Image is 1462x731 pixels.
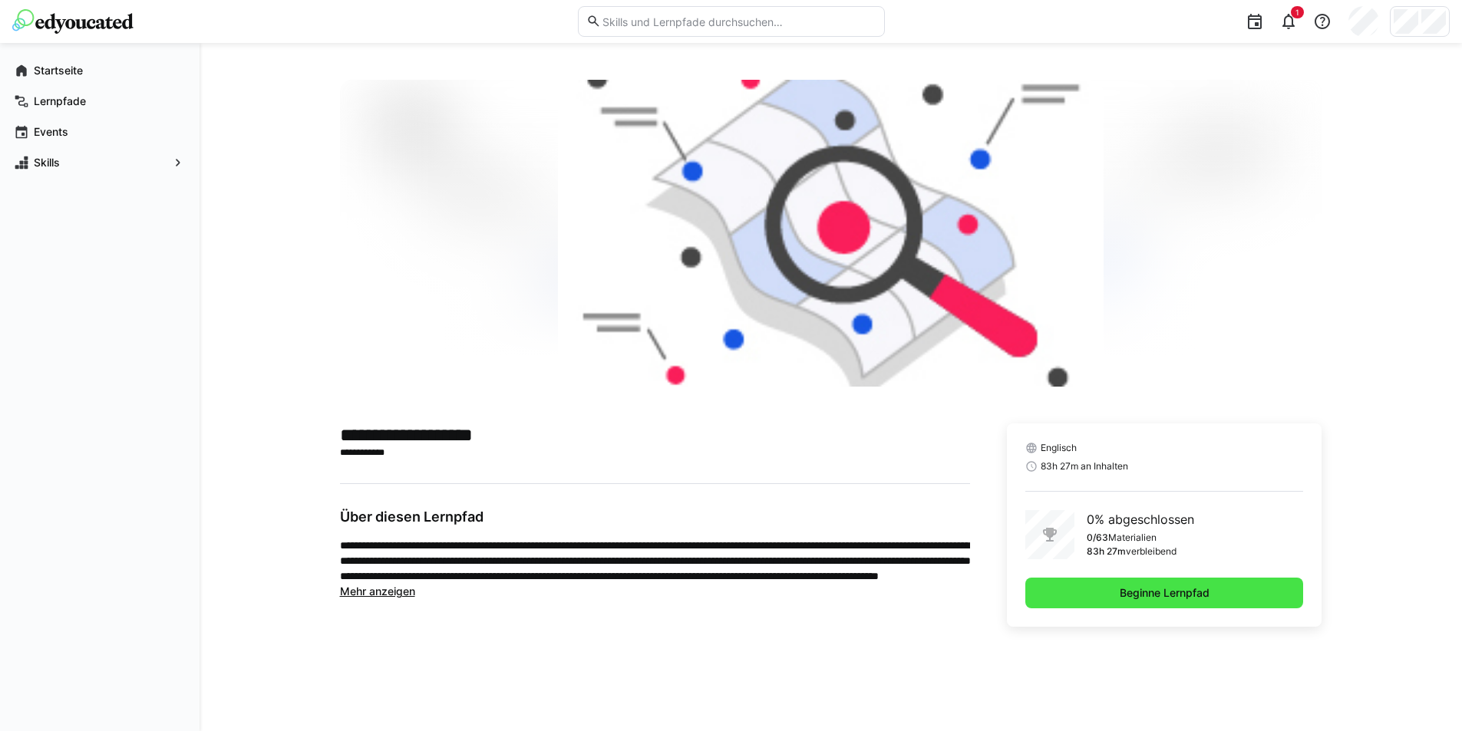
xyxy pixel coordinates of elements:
span: 83h 27m an Inhalten [1041,460,1128,473]
p: 83h 27m [1087,545,1126,558]
input: Skills und Lernpfade durchsuchen… [601,15,876,28]
span: Beginne Lernpfad [1117,585,1212,601]
span: 1 [1295,8,1299,17]
p: 0/63 [1087,532,1108,544]
span: Englisch [1041,442,1077,454]
h3: Über diesen Lernpfad [340,509,970,525]
p: Materialien [1108,532,1157,544]
button: Beginne Lernpfad [1025,578,1304,608]
p: 0% abgeschlossen [1087,510,1194,528]
p: verbleibend [1126,545,1177,558]
span: Mehr anzeigen [340,584,415,598]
